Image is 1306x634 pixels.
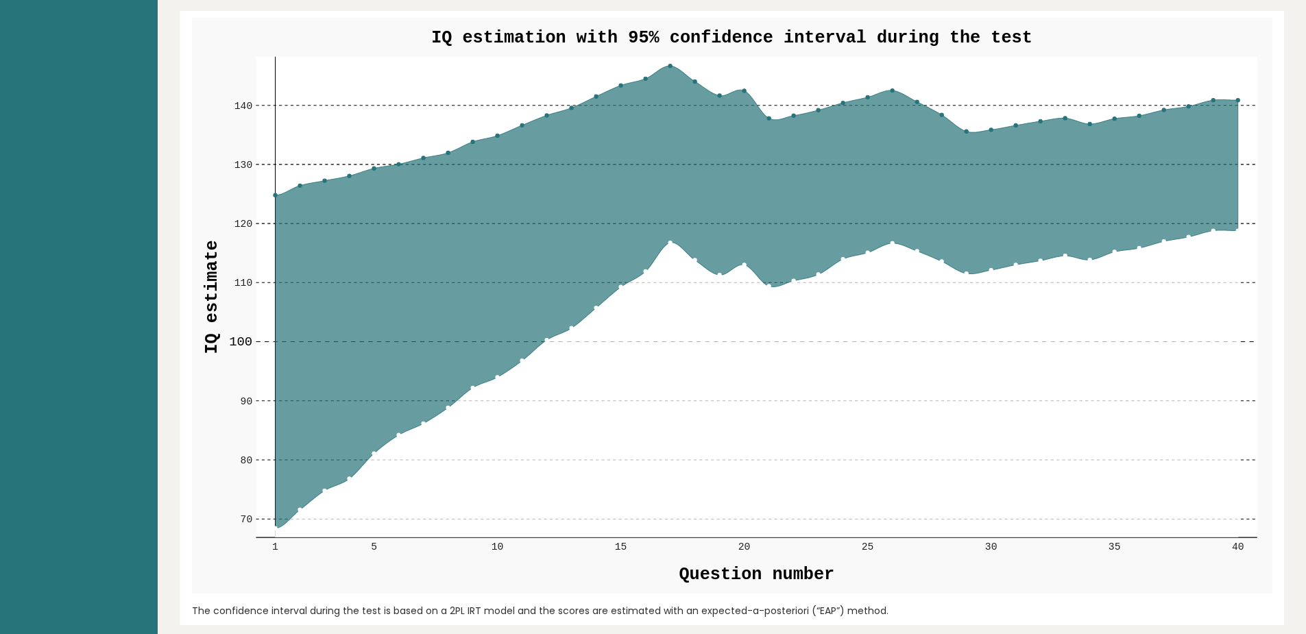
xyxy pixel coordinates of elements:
text: 140 [234,101,252,112]
text: IQ estimate [202,240,221,354]
text: 30 [985,541,997,552]
text: 35 [1109,541,1121,552]
text: 70 [240,515,252,526]
text: 20 [738,541,751,552]
text: 25 [862,541,874,552]
text: 130 [234,160,252,171]
text: 110 [234,278,252,289]
text: IQ estimation with 95% confidence interval during the test [431,28,1032,48]
text: 120 [234,219,252,230]
text: Question number [679,565,834,585]
text: 80 [240,455,252,466]
text: 40 [1232,541,1244,552]
text: 100 [229,334,252,350]
text: 10 [492,541,504,552]
div: The confidence interval during the test is based on a 2PL IRT model and the scores are estimated ... [192,604,1272,618]
text: 5 [371,541,377,552]
text: 90 [240,396,252,407]
text: 15 [615,541,627,552]
text: 1 [272,541,278,552]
